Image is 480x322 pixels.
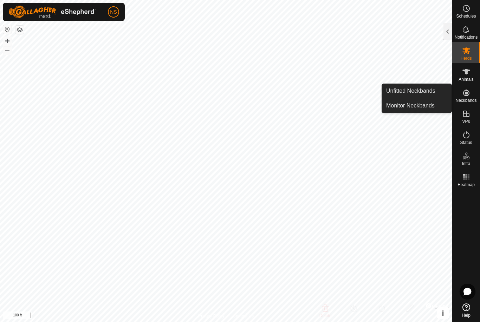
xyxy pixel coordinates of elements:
[455,98,476,103] span: Neckbands
[3,46,12,54] button: –
[8,6,96,18] img: Gallagher Logo
[15,26,24,34] button: Map Layers
[456,14,476,18] span: Schedules
[3,37,12,45] button: +
[462,119,470,124] span: VPs
[386,101,435,110] span: Monitor Neckbands
[462,313,471,317] span: Help
[442,308,444,318] span: i
[382,84,452,98] a: Unfitted Neckbands
[462,162,470,166] span: Infra
[110,8,117,16] span: NS
[458,183,475,187] span: Heatmap
[437,307,449,319] button: i
[382,99,452,113] a: Monitor Neckbands
[198,313,225,319] a: Privacy Policy
[233,313,254,319] a: Contact Us
[455,35,478,39] span: Notifications
[459,77,474,81] span: Animals
[460,140,472,145] span: Status
[460,56,472,60] span: Herds
[386,87,435,95] span: Unfitted Neckbands
[452,301,480,320] a: Help
[3,25,12,34] button: Reset Map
